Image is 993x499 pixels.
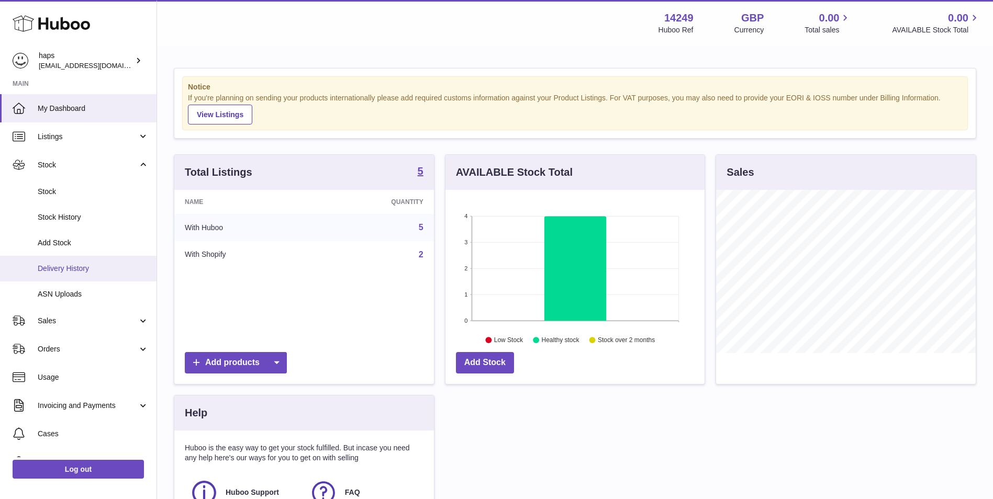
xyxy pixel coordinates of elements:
span: Total sales [805,25,851,35]
div: haps [39,51,133,71]
td: With Shopify [174,241,314,268]
h3: Total Listings [185,165,252,179]
a: 5 [418,166,423,178]
span: FAQ [345,487,360,497]
strong: 14249 [664,11,694,25]
span: Cases [38,429,149,439]
text: 0 [464,317,467,324]
span: Delivery History [38,264,149,274]
text: 1 [464,291,467,298]
td: With Huboo [174,214,314,241]
span: Invoicing and Payments [38,401,138,411]
a: View Listings [188,105,252,124]
span: AVAILABLE Stock Total [892,25,980,35]
span: Usage [38,372,149,382]
a: 0.00 AVAILABLE Stock Total [892,11,980,35]
img: internalAdmin-14249@internal.huboo.com [13,53,28,69]
span: Orders [38,344,138,354]
a: 5 [419,223,423,232]
div: Huboo Ref [659,25,694,35]
span: My Dashboard [38,104,149,114]
div: Currency [734,25,764,35]
text: Healthy stock [541,336,579,344]
th: Quantity [314,190,433,214]
a: Log out [13,460,144,479]
text: 4 [464,213,467,219]
strong: GBP [741,11,764,25]
p: Huboo is the easy way to get your stock fulfilled. But incase you need any help here's our ways f... [185,443,423,463]
h3: Help [185,406,207,420]
a: Add Stock [456,352,514,373]
strong: 5 [418,166,423,176]
text: Low Stock [494,336,523,344]
span: Sales [38,316,138,326]
span: Stock History [38,212,149,222]
h3: Sales [727,165,754,179]
span: Huboo Support [226,487,279,497]
span: ASN Uploads [38,289,149,299]
span: Add Stock [38,238,149,248]
span: 0.00 [819,11,840,25]
span: Listings [38,132,138,142]
text: Stock over 2 months [598,336,655,344]
a: Add products [185,352,287,373]
a: 0.00 Total sales [805,11,851,35]
a: 2 [419,250,423,259]
th: Name [174,190,314,214]
span: Stock [38,160,138,170]
span: 0.00 [948,11,968,25]
span: [EMAIL_ADDRESS][DOMAIN_NAME] [39,61,154,70]
div: If you're planning on sending your products internationally please add required customs informati... [188,93,962,124]
text: 3 [464,239,467,245]
strong: Notice [188,82,962,92]
span: Stock [38,187,149,197]
text: 2 [464,265,467,271]
h3: AVAILABLE Stock Total [456,165,573,179]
